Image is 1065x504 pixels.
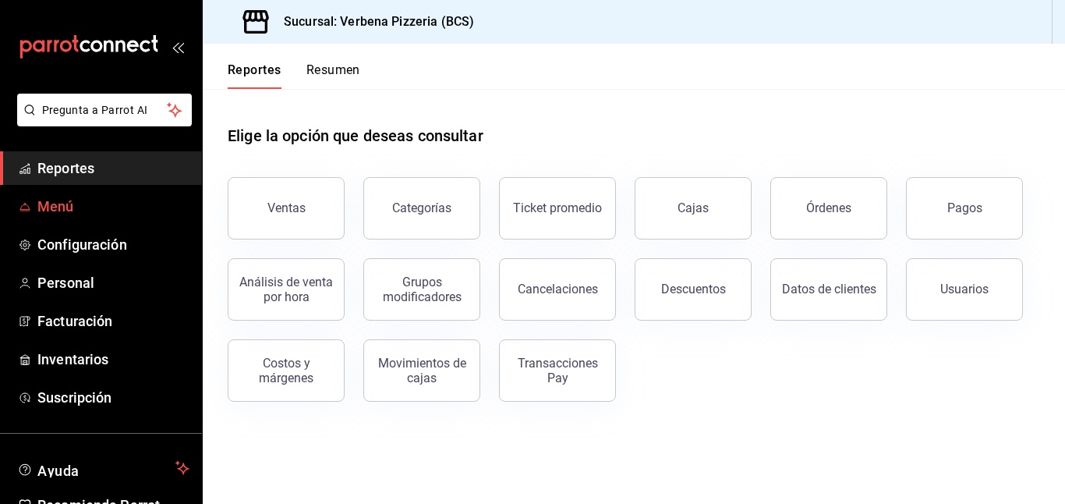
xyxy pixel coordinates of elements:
div: Cajas [678,201,709,215]
h1: Elige la opción que deseas consultar [228,124,483,147]
button: Costos y márgenes [228,339,345,402]
div: Ticket promedio [513,201,602,215]
span: Reportes [37,158,189,179]
button: Cancelaciones [499,258,616,321]
button: Órdenes [770,177,887,240]
span: Facturación [37,311,189,332]
span: Personal [37,272,189,293]
span: Pregunta a Parrot AI [42,102,168,119]
button: Movimientos de cajas [363,339,480,402]
div: Categorías [392,201,451,215]
div: Cancelaciones [518,282,598,296]
div: Movimientos de cajas [373,356,470,385]
button: Categorías [363,177,480,240]
button: Ticket promedio [499,177,616,240]
button: Resumen [306,62,360,89]
span: Ayuda [37,459,169,477]
div: Transacciones Pay [509,356,606,385]
button: Análisis de venta por hora [228,258,345,321]
div: navigation tabs [228,62,360,89]
div: Costos y márgenes [238,356,334,385]
button: Datos de clientes [770,258,887,321]
button: Ventas [228,177,345,240]
div: Datos de clientes [782,282,876,296]
a: Pregunta a Parrot AI [11,113,192,130]
button: Pagos [906,177,1023,240]
div: Pagos [947,201,982,215]
button: open_drawer_menu [172,41,184,53]
button: Cajas [635,177,752,240]
span: Configuración [37,234,189,255]
h3: Sucursal: Verbena Pizzeria (BCS) [271,12,474,31]
span: Inventarios [37,349,189,370]
button: Pregunta a Parrot AI [17,94,192,126]
div: Usuarios [940,282,989,296]
button: Reportes [228,62,281,89]
div: Ventas [267,201,306,215]
button: Descuentos [635,258,752,321]
div: Grupos modificadores [373,275,470,304]
span: Menú [37,196,189,217]
button: Grupos modificadores [363,258,480,321]
div: Órdenes [806,201,851,215]
div: Descuentos [661,282,726,296]
div: Análisis de venta por hora [238,275,334,304]
span: Suscripción [37,387,189,408]
button: Usuarios [906,258,1023,321]
button: Transacciones Pay [499,339,616,402]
